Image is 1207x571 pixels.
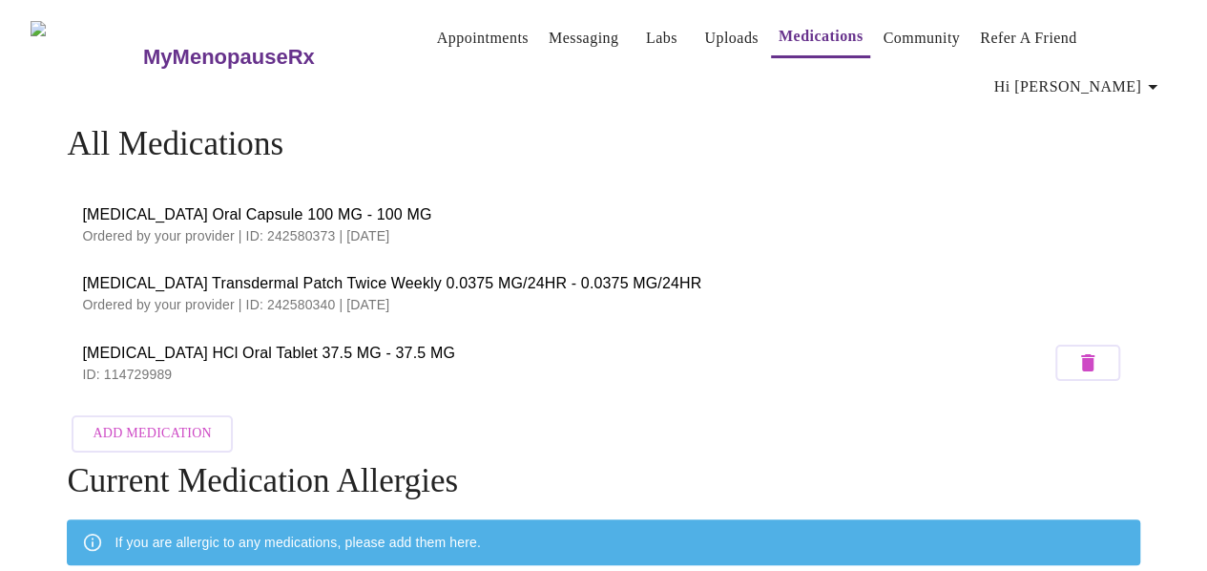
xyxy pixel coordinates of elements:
button: Uploads [697,19,766,57]
a: Messaging [549,25,618,52]
span: Hi [PERSON_NAME] [994,74,1164,100]
h3: MyMenopauseRx [143,45,315,70]
div: If you are allergic to any medications, please add them here. [114,525,480,560]
button: Community [875,19,968,57]
img: MyMenopauseRx Logo [31,21,140,93]
button: Refer a Friend [972,19,1085,57]
span: [MEDICAL_DATA] Oral Capsule 100 MG - 100 MG [82,203,1124,226]
h4: Current Medication Allergies [67,462,1139,500]
a: Medications [779,23,864,50]
span: [MEDICAL_DATA] HCl Oral Tablet 37.5 MG - 37.5 MG [82,342,1050,365]
span: [MEDICAL_DATA] Transdermal Patch Twice Weekly 0.0375 MG/24HR - 0.0375 MG/24HR [82,272,1124,295]
button: Add Medication [72,415,232,453]
a: Refer a Friend [980,25,1077,52]
a: Labs [646,25,677,52]
button: Medications [771,17,871,58]
p: Ordered by your provider | ID: 242580373 | [DATE] [82,226,1124,245]
p: Ordered by your provider | ID: 242580340 | [DATE] [82,295,1124,314]
button: Hi [PERSON_NAME] [987,68,1172,106]
a: Appointments [437,25,529,52]
button: Labs [631,19,692,57]
a: Uploads [704,25,759,52]
button: Messaging [541,19,626,57]
a: Community [883,25,960,52]
h4: All Medications [67,125,1139,163]
p: ID: 114729989 [82,365,1050,384]
button: Appointments [429,19,536,57]
span: Add Medication [93,422,211,446]
a: MyMenopauseRx [140,24,390,91]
